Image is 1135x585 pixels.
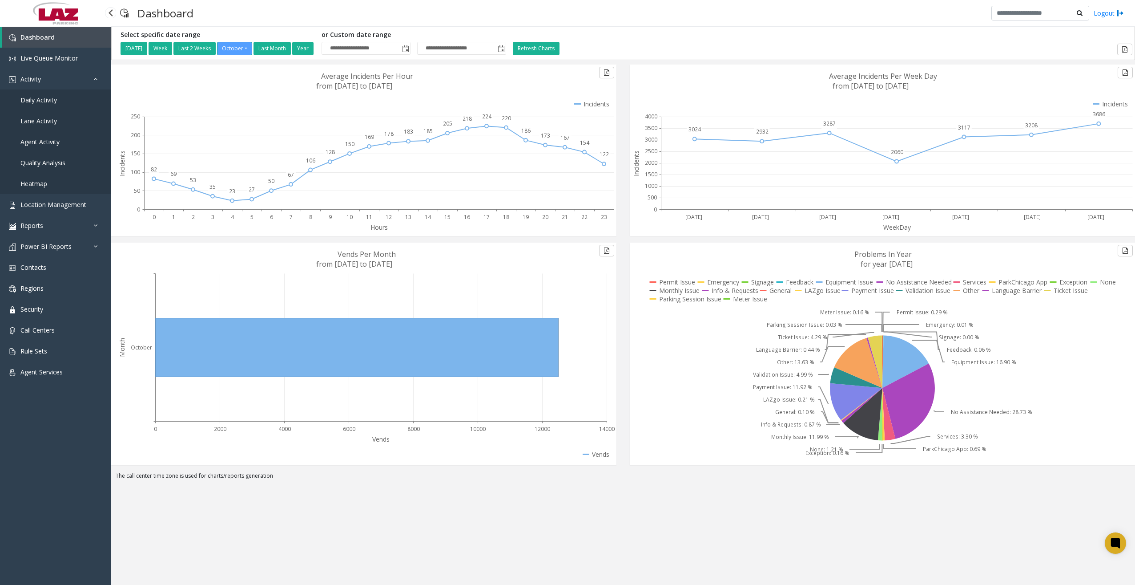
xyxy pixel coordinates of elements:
text: 15 [444,213,451,221]
text: 186 [521,127,531,134]
text: 14000 [599,425,615,433]
span: Power BI Reports [20,242,72,251]
button: Export to pdf [1117,44,1132,55]
text: 218 [463,115,472,122]
text: Month [118,338,126,357]
text: 19 [523,213,529,221]
text: 128 [326,148,335,156]
text: 9 [329,213,332,221]
text: 150 [345,140,354,148]
text: 7 [290,213,293,221]
text: Incidents [118,150,126,176]
a: Dashboard [2,27,111,48]
text: 2000 [645,159,657,167]
img: 'icon' [9,223,16,230]
text: Services: 3.30 % [937,433,978,440]
text: No Assistance Needed: 28.73 % [951,408,1032,416]
button: Export to pdf [599,67,614,78]
text: 8 [309,213,312,221]
span: Heatmap [20,179,47,188]
span: Reports [20,221,43,230]
text: Vends Per Month [338,249,396,259]
text: 3000 [645,136,657,143]
span: Quality Analysis [20,158,65,167]
text: 500 [648,194,657,201]
div: The call center time zone is used for charts/reports generation [111,472,1135,484]
img: 'icon' [9,306,16,313]
text: 3117 [958,124,970,131]
text: WeekDay [883,223,911,232]
text: 0 [153,213,156,221]
text: 27 [249,186,255,193]
h5: or Custom date range [322,31,506,39]
text: ParkChicago App: 0.69 % [923,445,986,453]
img: 'icon' [9,285,16,292]
text: 13 [405,213,411,221]
text: 3208 [1025,122,1038,129]
text: 16 [464,213,470,221]
text: 2 [192,213,195,221]
text: 23 [229,187,235,195]
span: Live Queue Monitor [20,54,78,62]
button: Export to pdf [1118,245,1133,256]
text: 183 [404,128,413,135]
h5: Select specific date range [121,31,315,39]
text: 10000 [470,425,486,433]
span: Agent Activity [20,138,60,146]
text: 2060 [891,148,903,156]
text: 53 [190,176,196,184]
button: Refresh Charts [513,42,559,55]
text: 3024 [688,126,701,133]
text: 106 [306,157,315,164]
text: 1 [172,213,175,221]
text: Emergency: 0.01 % [926,321,974,329]
text: 220 [502,114,511,122]
button: Year [292,42,314,55]
text: 5 [250,213,254,221]
text: 1500 [645,171,657,178]
text: October [131,344,152,351]
text: 82 [151,166,157,173]
text: 10 [346,213,353,221]
text: 2932 [756,128,769,135]
span: Regions [20,284,44,292]
text: 6 [270,213,273,221]
text: 2000 [214,425,226,433]
text: Info & Requests: 0.87 % [761,421,821,428]
text: 50 [134,187,140,195]
img: 'icon' [9,76,16,83]
text: 12000 [535,425,550,433]
text: Average Incidents Per Hour [321,71,413,81]
span: Activity [20,75,41,83]
text: 14 [425,213,431,221]
text: 122 [600,150,609,158]
span: Lane Activity [20,117,57,125]
span: Dashboard [20,33,55,41]
span: Security [20,305,43,313]
text: 3287 [823,120,836,127]
text: 150 [131,150,140,157]
text: LAZgo Issue: 0.21 % [763,396,815,403]
h3: Dashboard [133,2,198,24]
text: 3500 [645,124,657,132]
text: Hours [370,223,388,232]
button: Last 2 Weeks [173,42,216,55]
text: from [DATE] to [DATE] [316,81,392,91]
text: Equipment Issue: 16.90 % [951,358,1016,366]
text: 23 [601,213,607,221]
text: General: 0.10 % [775,408,815,416]
text: 21 [562,213,568,221]
text: from [DATE] to [DATE] [833,81,909,91]
text: 20 [542,213,548,221]
text: 69 [170,170,177,178]
text: Other: 13.63 % [777,358,814,366]
img: 'icon' [9,55,16,62]
text: 11 [366,213,372,221]
text: [DATE] [1024,213,1041,221]
span: Toggle popup [496,42,506,55]
text: [DATE] [882,213,899,221]
text: 6000 [343,425,355,433]
img: 'icon' [9,348,16,355]
text: Parking Session Issue: 0.03 % [767,321,842,329]
span: Contacts [20,263,46,272]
